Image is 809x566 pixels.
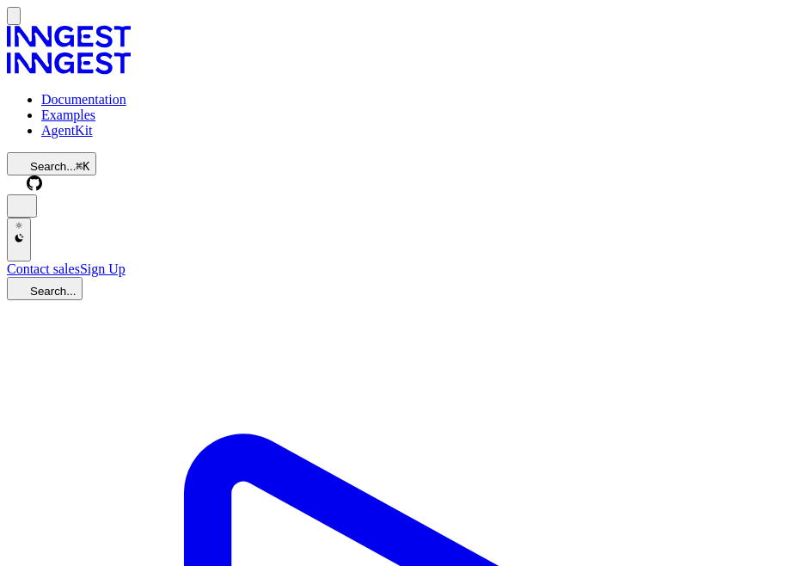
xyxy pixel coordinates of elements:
[7,218,31,261] button: Toggle dark mode
[7,261,80,276] a: Contact sales
[7,7,21,25] button: Toggle navigation
[76,160,89,173] kbd: ⌘K
[7,277,83,300] button: Search...
[41,92,126,107] a: Documentation
[7,152,96,175] button: Search...⌘K
[7,194,37,218] button: Find something...
[41,108,95,122] a: Examples
[41,123,93,138] a: AgentKit
[80,261,126,276] a: Sign Up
